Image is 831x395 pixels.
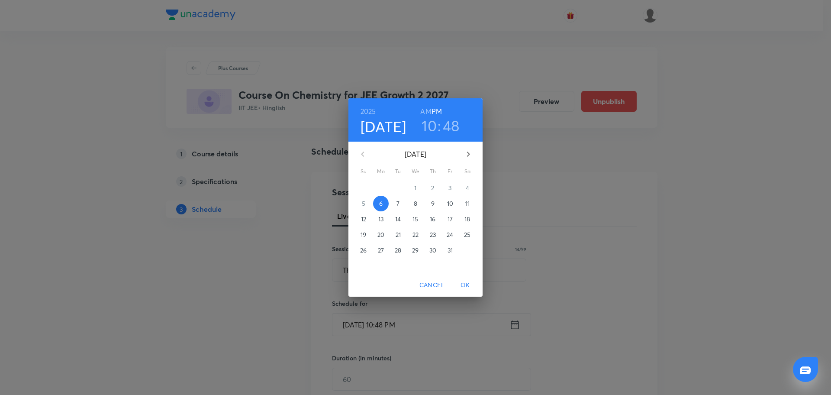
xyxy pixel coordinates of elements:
p: 23 [430,230,436,239]
button: PM [432,105,442,117]
button: Cancel [416,277,448,293]
span: Su [356,167,371,176]
button: 23 [425,227,441,243]
button: 21 [390,227,406,243]
p: 6 [379,199,383,208]
span: OK [455,280,476,291]
button: 14 [390,211,406,227]
button: 11 [460,196,475,211]
button: 16 [425,211,441,227]
button: 28 [390,243,406,258]
button: 24 [442,227,458,243]
button: 8 [408,196,423,211]
p: 12 [361,215,366,223]
button: 12 [356,211,371,227]
p: 29 [412,246,419,255]
span: Sa [460,167,475,176]
p: [DATE] [373,149,458,159]
button: 7 [390,196,406,211]
h3: : [438,117,441,135]
button: 19 [356,227,371,243]
p: 26 [360,246,367,255]
button: 2025 [361,105,376,117]
span: Fr [442,167,458,176]
button: 13 [373,211,389,227]
p: 24 [447,230,453,239]
p: 10 [447,199,453,208]
p: 30 [429,246,436,255]
button: 15 [408,211,423,227]
button: 20 [373,227,389,243]
button: AM [420,105,431,117]
p: 15 [412,215,418,223]
span: Mo [373,167,389,176]
p: 28 [395,246,401,255]
button: OK [451,277,479,293]
p: 27 [378,246,384,255]
button: 25 [460,227,475,243]
span: Tu [390,167,406,176]
button: 10 [442,196,458,211]
button: 30 [425,243,441,258]
p: 18 [464,215,470,223]
p: 14 [395,215,401,223]
p: 11 [465,199,470,208]
button: 48 [443,117,460,135]
button: 22 [408,227,423,243]
p: 19 [361,230,366,239]
span: Cancel [419,280,444,291]
p: 16 [430,215,435,223]
span: Th [425,167,441,176]
p: 17 [448,215,453,223]
button: 17 [442,211,458,227]
p: 13 [378,215,383,223]
p: 9 [431,199,435,208]
button: 6 [373,196,389,211]
button: 26 [356,243,371,258]
p: 21 [396,230,401,239]
p: 7 [396,199,399,208]
button: [DATE] [361,117,406,136]
button: 18 [460,211,475,227]
button: 31 [442,243,458,258]
button: 29 [408,243,423,258]
button: 10 [422,117,437,135]
p: 20 [377,230,384,239]
p: 31 [448,246,453,255]
button: 9 [425,196,441,211]
button: 27 [373,243,389,258]
span: We [408,167,423,176]
p: 8 [414,199,417,208]
p: 22 [412,230,419,239]
p: 25 [464,230,470,239]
